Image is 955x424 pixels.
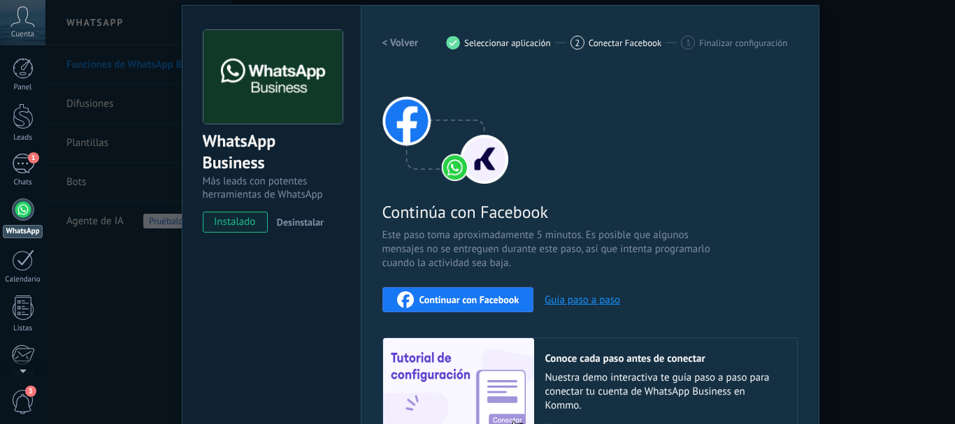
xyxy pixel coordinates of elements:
button: Guía paso a paso [545,293,620,307]
span: 3 [686,37,691,49]
span: 3 [25,386,36,397]
span: Continúa con Facebook [382,201,715,223]
button: Continuar con Facebook [382,287,534,312]
div: WhatsApp Business [203,130,340,175]
div: Más leads con potentes herramientas de WhatsApp [203,175,340,201]
span: Conectar Facebook [589,38,662,48]
span: 1 [28,152,39,163]
span: Desinstalar [277,216,324,228]
div: WhatsApp [3,225,43,238]
h2: < Volver [382,36,419,50]
div: Leads [3,133,43,142]
span: Cuenta [11,30,34,39]
button: Desinstalar [271,212,324,233]
span: Nuestra demo interactiva te guía paso a paso para conectar tu cuenta de WhatsApp Business en Kommo. [545,371,783,413]
img: connect with facebook [382,72,508,184]
button: < Volver [382,30,419,55]
div: Calendario [3,275,43,284]
span: Este paso toma aproximadamente 5 minutos. Es posible que algunos mensajes no se entreguen durante... [382,228,715,270]
h2: Conoce cada paso antes de conectar [545,352,783,365]
span: Finalizar configuración [699,38,787,48]
img: logo_main.png [203,30,343,124]
div: Listas [3,324,43,333]
span: Seleccionar aplicación [464,38,551,48]
span: Continuar con Facebook [419,295,519,305]
div: Chats [3,178,43,187]
span: 2 [575,37,580,49]
span: instalado [203,212,267,233]
div: Panel [3,83,43,92]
